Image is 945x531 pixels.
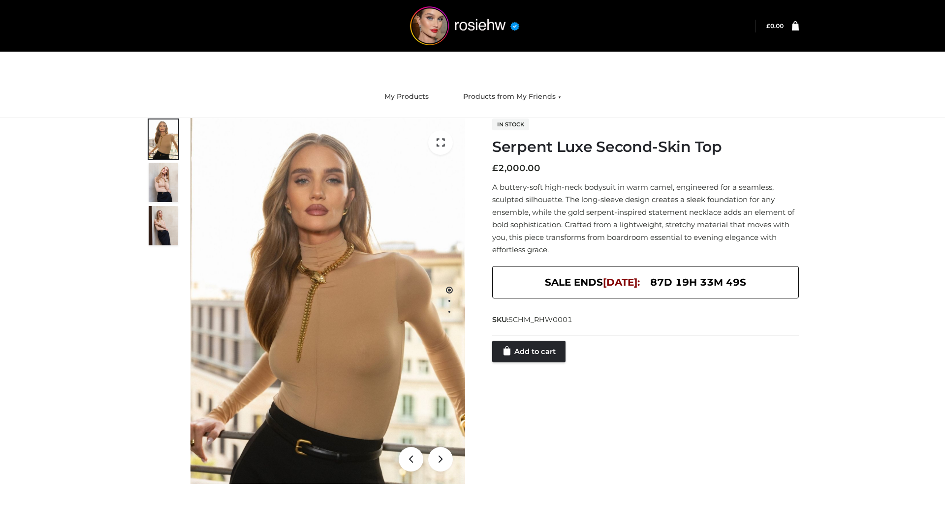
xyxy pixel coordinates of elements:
img: Screenshot-2024-10-29-at-6.26.12%E2%80%AFPM.jpg [149,206,178,245]
a: My Products [377,86,436,108]
a: Products from My Friends [456,86,568,108]
h1: Serpent Luxe Second-Skin Top [492,138,799,156]
span: £ [766,22,770,29]
img: Serpent Luxe Second-Skin Top [190,118,465,484]
span: In stock [492,118,529,130]
span: SKU: [492,314,573,325]
img: rosiehw [391,6,538,45]
p: A buttery-soft high-neck bodysuit in warm camel, engineered for a seamless, sculpted silhouette. ... [492,181,799,256]
bdi: 2,000.00 [492,163,540,174]
img: Screenshot-2024-10-29-at-6.25.55%E2%80%AFPM.jpg [149,163,178,202]
a: £0.00 [766,22,784,29]
span: [DATE]: [603,276,640,288]
span: SCHM_RHW0001 [508,315,572,324]
span: £ [492,163,498,174]
a: Add to cart [492,341,566,362]
span: 87d 19h 33m 49s [650,274,746,291]
div: SALE ENDS [492,266,799,298]
img: Screenshot-2024-10-29-at-6.26.01%E2%80%AFPM.jpg [149,119,178,159]
bdi: 0.00 [766,22,784,29]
